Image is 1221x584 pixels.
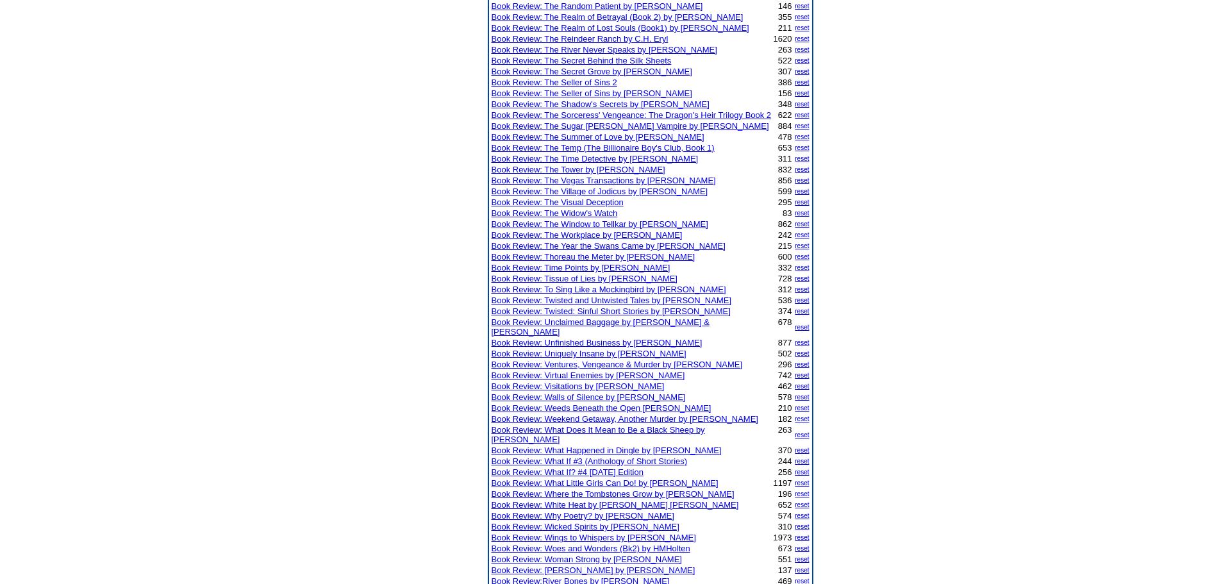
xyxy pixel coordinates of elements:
a: reset [795,101,809,108]
font: 884 [778,121,792,131]
a: Book Review: What If #3 (Anthology of Short Stories) [492,456,688,466]
a: Book Review: Virtual Enemies by [PERSON_NAME] [492,371,685,380]
a: reset [795,242,809,249]
a: Book Review: The Widow's Watch [492,208,618,218]
a: Book Review: Visitations by [PERSON_NAME] [492,381,665,391]
font: 386 [778,78,792,87]
font: 182 [778,414,792,424]
a: Book Review: The Village of Jodicus by [PERSON_NAME] [492,187,708,196]
a: Book Review: The Temp (The Billionaire Boy's Club, Book 1) [492,143,715,153]
font: 370 [778,446,792,455]
a: reset [795,155,809,162]
a: Book Review: Tissue of Lies by [PERSON_NAME] [492,274,677,283]
a: reset [795,405,809,412]
a: Book Review: The Tower by [PERSON_NAME] [492,165,665,174]
font: 137 [778,565,792,575]
a: reset [795,415,809,422]
font: 1973 [774,533,792,542]
a: reset [795,166,809,173]
a: reset [795,112,809,119]
font: 862 [778,219,792,229]
a: reset [795,523,809,530]
font: 1197 [774,478,792,488]
a: reset [795,567,809,574]
font: 678 [778,317,792,327]
font: 653 [778,143,792,153]
font: 374 [778,306,792,316]
a: reset [795,177,809,184]
a: reset [795,3,809,10]
a: reset [795,13,809,21]
a: reset [795,90,809,97]
a: Book Review: Unfinished Business by [PERSON_NAME] [492,338,702,347]
a: reset [795,264,809,271]
a: reset [795,501,809,508]
a: Book Review: The Seller of Sins by [PERSON_NAME] [492,88,692,98]
font: 728 [778,274,792,283]
a: reset [795,297,809,304]
font: 295 [778,197,792,207]
font: 263 [778,45,792,54]
a: Book Review: Weekend Getaway, Another Murder by [PERSON_NAME] [492,414,758,424]
font: 196 [778,489,792,499]
a: reset [795,512,809,519]
a: Book Review: Woes and Wonders (Bk2) by HMHolten [492,544,690,553]
a: Book Review: What Happened in Dingle by [PERSON_NAME] [492,446,722,455]
a: Book Review: The Secret Behind the Silk Sheets [492,56,672,65]
a: reset [795,286,809,293]
font: 522 [778,56,792,65]
font: 652 [778,500,792,510]
font: 210 [778,403,792,413]
font: 536 [778,296,792,305]
a: reset [795,275,809,282]
a: reset [795,431,809,438]
a: Book Review: Ventures, Vengeance & Murder by [PERSON_NAME] [492,360,743,369]
a: Book Review: Unclaimed Baggage by [PERSON_NAME] & [PERSON_NAME] [492,317,710,337]
a: Book Review: Wicked Spirits by [PERSON_NAME] [492,522,679,531]
a: reset [795,199,809,206]
a: reset [795,545,809,552]
a: Book Review: The Secret Grove by [PERSON_NAME] [492,67,692,76]
a: Book Review: Uniquely Insane by [PERSON_NAME] [492,349,686,358]
font: 256 [778,467,792,477]
a: reset [795,144,809,151]
a: reset [795,350,809,357]
font: 244 [778,456,792,466]
a: Book Review: Time Points by [PERSON_NAME] [492,263,670,272]
a: Book Review: [PERSON_NAME] by [PERSON_NAME] [492,565,695,575]
font: 211 [778,23,792,33]
a: reset [795,188,809,195]
a: reset [795,383,809,390]
a: Book Review: The Sorceress' Vengeance: The Dragon's Heir Trilogy Book 2 [492,110,772,120]
a: reset [795,221,809,228]
font: 578 [778,392,792,402]
a: Book Review: The Realm of Lost Souls (Book1) by [PERSON_NAME] [492,23,749,33]
a: Book Review: The Year the Swans Came by [PERSON_NAME] [492,241,726,251]
a: Book Review: The River Never Speaks by [PERSON_NAME] [492,45,717,54]
font: 856 [778,176,792,185]
a: reset [795,339,809,346]
a: Book Review: The Shadow's Secrets by [PERSON_NAME] [492,99,710,109]
a: Book Review: What Does It Mean to Be a Black Sheep by [PERSON_NAME] [492,425,705,444]
a: reset [795,556,809,563]
font: 877 [778,338,792,347]
a: Book Review: The Visual Deception [492,197,624,207]
font: 832 [778,165,792,174]
font: 242 [778,230,792,240]
font: 156 [778,88,792,98]
a: Book Review: The Sugar [PERSON_NAME] Vampire by [PERSON_NAME] [492,121,769,131]
a: Book Review: To Sing Like a Mockingbird by [PERSON_NAME] [492,285,726,294]
font: 599 [778,187,792,196]
a: reset [795,480,809,487]
font: 348 [778,99,792,109]
a: reset [795,534,809,541]
a: Book Review: What If? #4 [DATE] Edition [492,467,644,477]
a: reset [795,210,809,217]
a: Book Review: What Little Girls Can Do! by [PERSON_NAME] [492,478,718,488]
font: 551 [778,555,792,564]
a: Book Review: The Time Detective by [PERSON_NAME] [492,154,699,163]
a: reset [795,133,809,140]
a: Book Review: The Realm of Betrayal (Book 2) by [PERSON_NAME] [492,12,743,22]
a: reset [795,79,809,86]
a: Book Review: The Reindeer Ranch by C.H. Eryl [492,34,669,44]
